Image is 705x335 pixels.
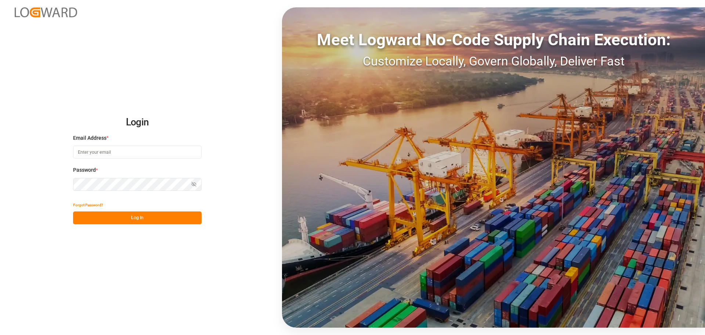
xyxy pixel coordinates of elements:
[73,211,202,224] button: Log In
[73,199,103,211] button: Forgot Password?
[73,166,96,174] span: Password
[282,52,705,71] div: Customize Locally, Govern Globally, Deliver Fast
[73,111,202,134] h2: Login
[15,7,77,17] img: Logward_new_orange.png
[73,146,202,158] input: Enter your email
[73,134,106,142] span: Email Address
[282,28,705,52] div: Meet Logward No-Code Supply Chain Execution:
